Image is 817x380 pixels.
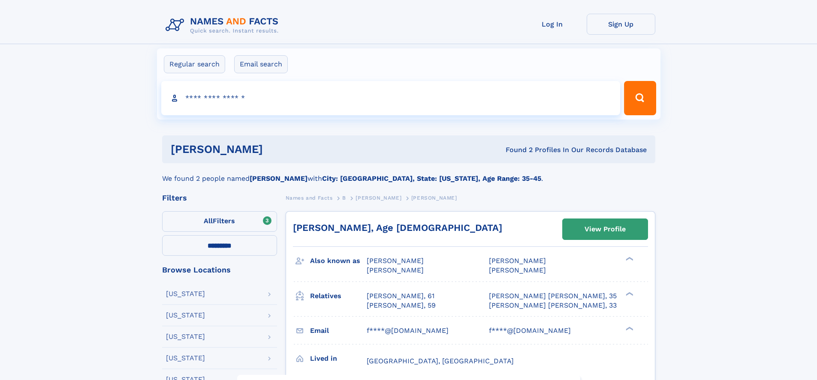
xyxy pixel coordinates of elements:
[171,144,384,155] h1: [PERSON_NAME]
[367,301,436,310] a: [PERSON_NAME], 59
[166,290,205,297] div: [US_STATE]
[624,291,634,296] div: ❯
[166,312,205,319] div: [US_STATE]
[310,289,367,303] h3: Relatives
[624,256,634,262] div: ❯
[367,357,514,365] span: [GEOGRAPHIC_DATA], [GEOGRAPHIC_DATA]
[286,192,333,203] a: Names and Facts
[342,192,346,203] a: B
[367,291,434,301] a: [PERSON_NAME], 61
[310,323,367,338] h3: Email
[310,351,367,366] h3: Lived in
[356,195,401,201] span: [PERSON_NAME]
[250,174,308,183] b: [PERSON_NAME]
[489,257,546,265] span: [PERSON_NAME]
[293,222,502,233] a: [PERSON_NAME], Age [DEMOGRAPHIC_DATA]
[162,194,277,202] div: Filters
[624,326,634,331] div: ❯
[204,217,213,225] span: All
[234,55,288,73] label: Email search
[367,266,424,274] span: [PERSON_NAME]
[161,81,621,115] input: search input
[489,291,617,301] a: [PERSON_NAME] [PERSON_NAME], 35
[356,192,401,203] a: [PERSON_NAME]
[162,163,655,184] div: We found 2 people named with .
[162,211,277,232] label: Filters
[342,195,346,201] span: B
[489,301,617,310] a: [PERSON_NAME] [PERSON_NAME], 33
[166,333,205,340] div: [US_STATE]
[587,14,655,35] a: Sign Up
[310,254,367,268] h3: Also known as
[518,14,587,35] a: Log In
[162,266,277,274] div: Browse Locations
[411,195,457,201] span: [PERSON_NAME]
[367,257,424,265] span: [PERSON_NAME]
[164,55,225,73] label: Regular search
[162,14,286,37] img: Logo Names and Facts
[322,174,541,183] b: City: [GEOGRAPHIC_DATA], State: [US_STATE], Age Range: 35-45
[489,266,546,274] span: [PERSON_NAME]
[384,145,647,155] div: Found 2 Profiles In Our Records Database
[624,81,656,115] button: Search Button
[585,219,626,239] div: View Profile
[563,219,648,239] a: View Profile
[166,355,205,362] div: [US_STATE]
